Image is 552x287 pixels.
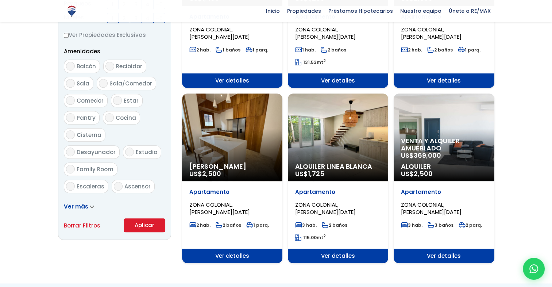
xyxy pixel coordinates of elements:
span: 3 hab. [295,222,317,228]
span: 1 parq. [458,47,480,53]
span: mt [295,234,326,241]
p: Apartamento [189,188,275,196]
input: Sala [66,79,75,88]
span: Estudio [136,148,157,156]
span: Ver más [64,203,88,210]
span: Escaleras [77,183,104,190]
sup: 2 [323,58,326,64]
span: Préstamos Hipotecarios [325,5,397,16]
input: Estar [113,96,122,105]
a: [PERSON_NAME] US$2,500 Apartamento ZONA COLONIAL, [PERSON_NAME][DATE] 2 hab. 2 baños 1 parq. Ver ... [182,93,282,263]
input: Cisterna [66,130,75,139]
span: 1,725 [308,169,324,178]
p: Apartamento [295,188,381,196]
input: Recibidor [105,62,114,70]
span: ZONA COLONIAL, [PERSON_NAME][DATE] [295,26,356,41]
span: 2,500 [414,169,433,178]
span: US$ [189,169,221,178]
span: 131.53 [303,59,317,65]
span: Únete a RE/MAX [445,5,494,16]
a: Borrar Filtros [64,221,100,230]
input: Comedor [66,96,75,105]
input: Escaleras [66,182,75,191]
span: Desayunador [77,148,116,156]
input: Ver Propiedades Exclusivas [64,33,69,38]
input: Desayunador [66,148,75,156]
span: Ver detalles [288,249,388,263]
input: Family Room [66,165,75,173]
a: Ver más [64,203,94,210]
span: Cocina [116,114,136,122]
span: 1 parq. [246,47,268,53]
span: 1 parq. [246,222,269,228]
span: ZONA COLONIAL, [PERSON_NAME][DATE] [189,26,250,41]
span: US$ [401,151,441,160]
span: Balcón [77,62,96,70]
span: 1 baños [216,47,240,53]
span: 3 baños [428,222,453,228]
p: Amenidades [64,47,165,56]
span: 3 hab. [401,222,422,228]
span: ZONA COLONIAL, [PERSON_NAME][DATE] [189,201,250,216]
span: Nuestro equipo [397,5,445,16]
span: 2 baños [321,47,346,53]
span: US$ [401,169,433,178]
span: Ver detalles [288,73,388,88]
span: Alquiler Linea Blanca [295,163,381,170]
span: Venta y alquiler amueblado [401,137,487,152]
span: US$ [295,169,324,178]
span: ZONA COLONIAL, [PERSON_NAME][DATE] [295,201,356,216]
span: 2 parq. [459,222,482,228]
span: Ver detalles [182,249,282,263]
input: Pantry [66,113,75,122]
span: Propiedades [283,5,325,16]
sup: 2 [323,233,326,239]
span: Pantry [77,114,96,122]
span: [PERSON_NAME] [189,163,275,170]
span: Cisterna [77,131,101,139]
span: 2,500 [202,169,221,178]
button: Aplicar [124,218,165,232]
span: Ver detalles [394,249,494,263]
span: ZONA COLONIAL, [PERSON_NAME][DATE] [401,201,462,216]
span: ZONA COLONIAL, [PERSON_NAME][DATE] [401,26,462,41]
span: Ver detalles [394,73,494,88]
span: Family Room [77,165,113,173]
span: Inicio [262,5,283,16]
span: Recibidor [116,62,142,70]
input: Cocina [105,113,114,122]
label: Ver Propiedades Exclusivas [64,30,165,39]
span: Estar [124,97,139,104]
span: Ascensor [124,183,151,190]
span: 2 baños [427,47,453,53]
a: Venta y alquiler amueblado US$369,000 Alquiler US$2,500 Apartamento ZONA COLONIAL, [PERSON_NAME][... [394,93,494,263]
span: Alquiler [401,163,487,170]
span: 115.00 [303,234,317,241]
span: mt [295,59,326,65]
span: 2 baños [322,222,347,228]
span: Ver detalles [182,73,282,88]
span: 2 baños [216,222,241,228]
input: Sala/Comedor [99,79,108,88]
span: 2 hab. [401,47,422,53]
span: 2 hab. [189,47,211,53]
a: Alquiler Linea Blanca US$1,725 Apartamento ZONA COLONIAL, [PERSON_NAME][DATE] 3 hab. 2 baños 115.... [288,93,388,263]
span: 1 hab. [295,47,316,53]
span: 2 hab. [189,222,211,228]
input: Balcón [66,62,75,70]
span: Comedor [77,97,104,104]
img: Logo de REMAX [65,5,78,18]
span: 369,000 [414,151,441,160]
input: Estudio [125,148,134,156]
span: Sala [77,80,89,87]
span: Sala/Comedor [109,80,152,87]
input: Ascensor [114,182,123,191]
p: Apartamento [401,188,487,196]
